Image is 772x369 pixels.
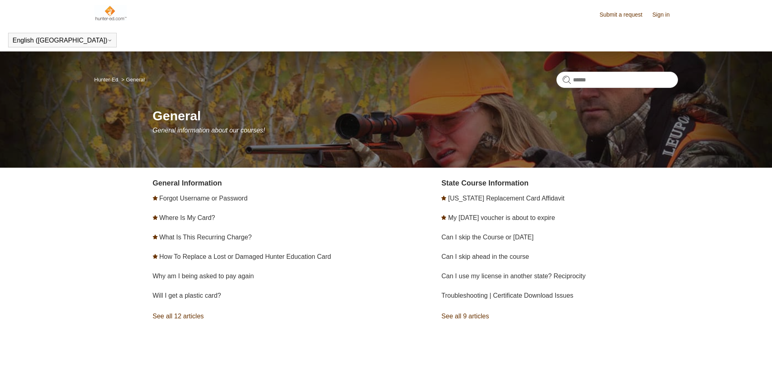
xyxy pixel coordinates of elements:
[153,273,254,279] a: Why am I being asked to pay again
[448,214,555,221] a: My [DATE] voucher is about to expire
[441,305,678,327] a: See all 9 articles
[441,292,573,299] a: Troubleshooting | Certificate Download Issues
[153,305,389,327] a: See all 12 articles
[720,342,766,363] div: Chat Support
[159,253,331,260] a: How To Replace a Lost or Damaged Hunter Education Card
[652,11,678,19] a: Sign in
[120,77,145,83] li: General
[159,195,248,202] a: Forgot Username or Password
[153,254,158,259] svg: Promoted article
[153,215,158,220] svg: Promoted article
[599,11,650,19] a: Submit a request
[153,196,158,200] svg: Promoted article
[94,77,120,83] li: Hunter-Ed
[441,215,446,220] svg: Promoted article
[153,292,221,299] a: Will I get a plastic card?
[556,72,678,88] input: Search
[441,273,586,279] a: Can I use my license in another state? Reciprocity
[441,196,446,200] svg: Promoted article
[448,195,565,202] a: [US_STATE] Replacement Card Affidavit
[153,106,678,126] h1: General
[159,214,215,221] a: Where Is My Card?
[153,126,678,135] p: General information about our courses!
[153,179,222,187] a: General Information
[441,253,529,260] a: Can I skip ahead in the course
[94,5,127,21] img: Hunter-Ed Help Center home page
[441,234,533,241] a: Can I skip the Course or [DATE]
[94,77,118,83] a: Hunter-Ed
[441,179,528,187] a: State Course Information
[159,234,252,241] a: What Is This Recurring Charge?
[153,235,158,239] svg: Promoted article
[13,37,112,44] button: English ([GEOGRAPHIC_DATA])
